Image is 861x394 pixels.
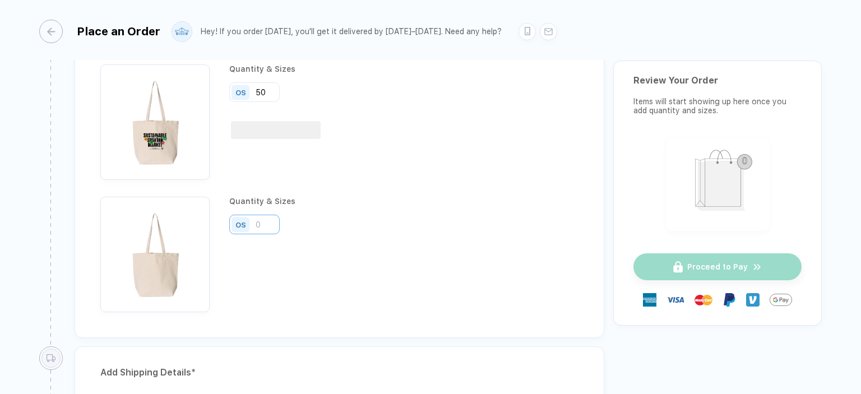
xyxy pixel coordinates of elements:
div: Quantity & Sizes [229,64,321,73]
div: OS [235,220,246,229]
div: Items will start showing up here once you add quantity and sizes. [633,97,802,115]
img: shopping_bag.png [672,142,764,224]
img: 0d035426-a137-4540-ae7c-436d9e211992_nt_front_1756958247155.jpg [106,70,204,168]
img: master-card [695,291,712,309]
img: Venmo [746,293,760,307]
div: Review Your Order [633,75,802,86]
div: OS [235,88,246,96]
div: Add Shipping Details [100,364,578,382]
div: Hey! If you order [DATE], you'll get it delivered by [DATE]–[DATE]. Need any help? [201,27,502,36]
img: 83afa34c-dd46-427a-851c-e6d389ee3b59_nt_front_1756994334890.jpg [106,202,204,300]
img: user profile [172,22,192,41]
img: express [643,293,656,307]
img: Paypal [723,293,736,307]
img: visa [666,291,684,309]
div: Quantity & Sizes [229,197,295,206]
img: GPay [770,289,792,311]
div: Place an Order [77,25,160,38]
